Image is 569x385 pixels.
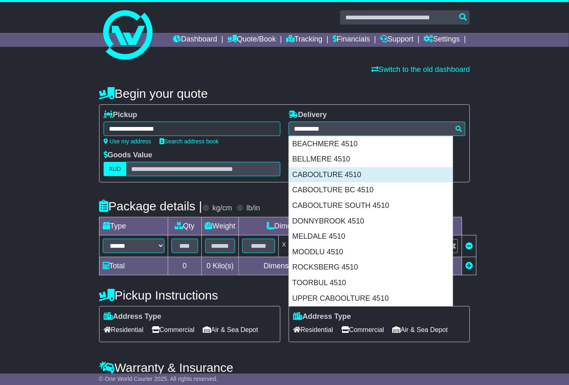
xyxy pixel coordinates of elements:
label: Delivery [289,111,327,120]
div: BELLMERE 4510 [289,152,453,167]
typeahead: Please provide city [289,122,465,136]
td: Qty [168,217,201,235]
div: UPPER CABOOLTURE 4510 [289,291,453,307]
div: ROCKSBERG 4510 [289,260,453,275]
td: Weight [201,217,239,235]
label: lb/in [247,204,260,213]
a: Financials [333,33,370,47]
span: © One World Courier 2025. All rights reserved. [99,376,218,382]
td: Type [99,217,168,235]
a: Use my address [104,138,151,145]
span: Residential [104,323,143,336]
span: Commercial [341,323,384,336]
a: Settings [424,33,460,47]
label: Pickup [104,111,137,120]
a: Tracking [286,33,322,47]
span: Residential [293,323,333,336]
div: BEACHMERE 4510 [289,136,453,152]
a: Search address book [160,138,219,145]
div: MOODLU 4510 [289,244,453,260]
label: kg/cm [213,204,232,213]
td: Total [99,257,168,275]
div: MELDALE 4510 [289,229,453,244]
h4: Begin your quote [99,87,470,100]
label: Address Type [104,312,162,321]
td: Dimensions (L x W x H) [239,217,380,235]
div: CABOOLTURE 4510 [289,167,453,183]
a: Quote/Book [227,33,276,47]
div: CABOOLTURE SOUTH 4510 [289,198,453,214]
a: Switch to the old dashboard [371,65,470,74]
label: Address Type [293,312,351,321]
span: Air & Sea Depot [393,323,448,336]
div: CABOOLTURE BC 4510 [289,182,453,198]
span: Air & Sea Depot [203,323,258,336]
td: Dimensions in Centimetre(s) [239,257,380,275]
td: x [279,235,289,257]
div: TOORBUL 4510 [289,275,453,291]
h4: Pickup Instructions [99,288,280,302]
td: 0 [168,257,201,275]
span: 0 [207,262,211,270]
h4: Package details | [99,199,202,213]
a: Support [380,33,414,47]
div: DONNYBROOK 4510 [289,214,453,229]
h4: Warranty & Insurance [99,361,470,374]
a: Dashboard [173,33,217,47]
td: Kilo(s) [201,257,239,275]
label: Goods Value [104,151,153,160]
label: AUD [104,162,127,176]
a: Add new item [465,262,473,270]
span: Commercial [152,323,194,336]
a: Remove this item [465,242,473,250]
